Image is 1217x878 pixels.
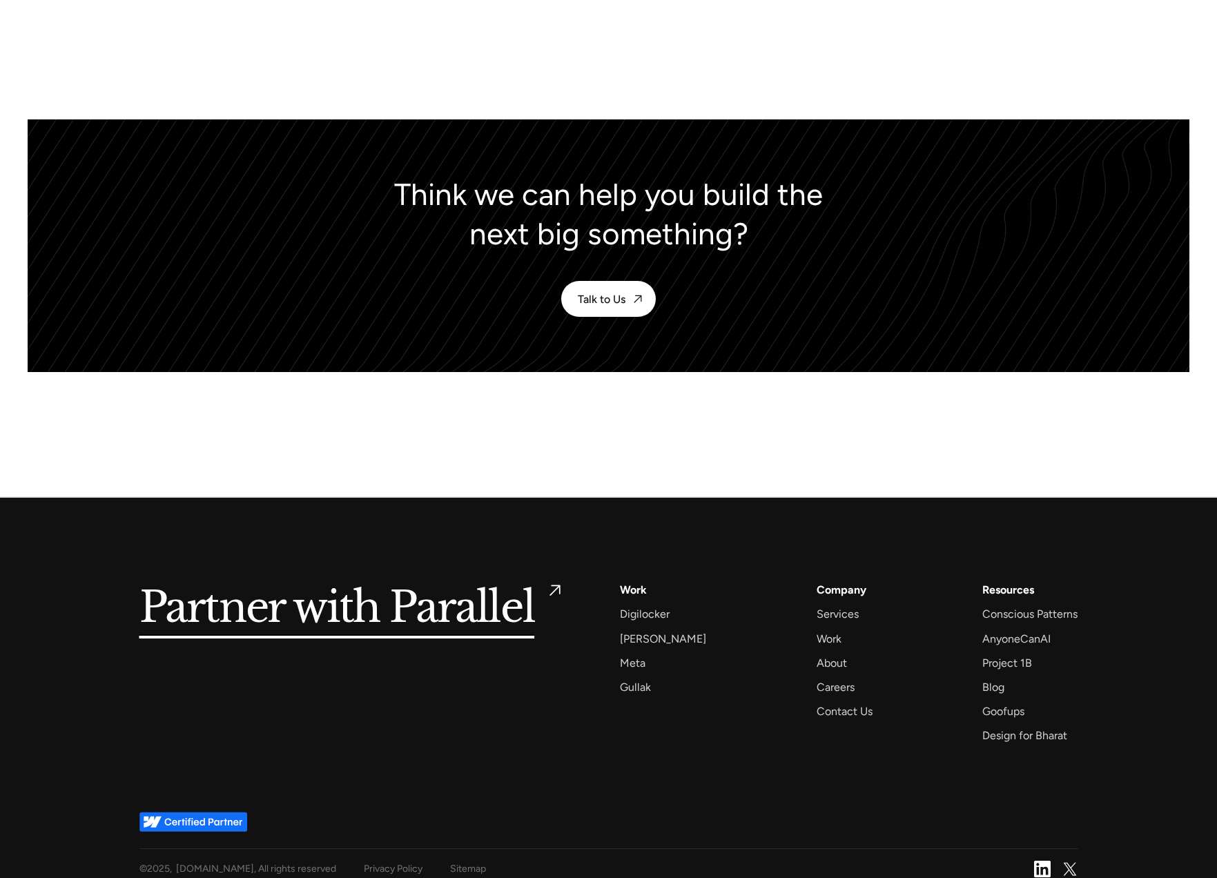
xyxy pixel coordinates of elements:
a: Contact Us [817,702,873,721]
a: Design for Bharat [982,726,1067,745]
a: Goofups [982,702,1024,721]
a: Services [817,605,859,623]
div: Talk to Us [578,293,625,306]
a: Meta [620,654,645,672]
a: Work [817,630,841,648]
span: 2025 [147,863,170,875]
a: AnyoneCanAI [982,630,1051,648]
h5: Partner with Parallel [139,581,535,636]
a: Work [620,581,647,599]
a: Partner with Parallel [139,581,565,636]
a: [PERSON_NAME] [620,630,706,648]
div: Resources [982,581,1034,599]
img: btn arrow icon [631,292,645,306]
a: Gullak [620,678,651,696]
a: Blog [982,678,1004,696]
a: About [817,654,847,672]
a: Conscious Patterns [982,605,1078,623]
div: © , [DOMAIN_NAME], All rights reserved [139,860,336,877]
a: Digilocker [620,605,670,623]
a: Sitemap [450,860,486,877]
div: Think we can help you build the next big something? [387,175,831,253]
a: Company [817,581,866,599]
a: Careers [817,678,855,696]
a: Privacy Policy [364,860,422,877]
a: Talk to Us [561,281,656,317]
a: Project 1B [982,654,1032,672]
